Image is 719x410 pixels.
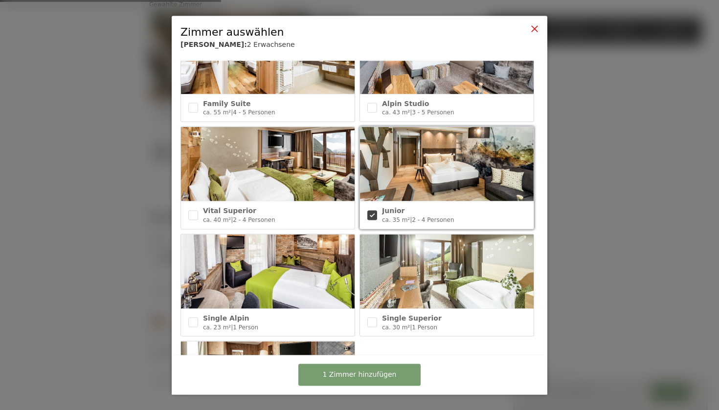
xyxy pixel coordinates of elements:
span: | [231,216,233,223]
span: Single Alpin [203,314,249,322]
span: ca. 43 m² [382,109,410,116]
img: Vital Superior [181,127,355,201]
span: ca. 23 m² [203,324,231,330]
span: Vital Superior [203,207,256,215]
span: 4 - 5 Personen [233,109,275,116]
span: 2 Erwachsene [247,41,295,48]
img: Junior [360,127,534,201]
span: Junior [382,207,404,215]
span: ca. 40 m² [203,216,231,223]
span: 1 Zimmer hinzufügen [323,370,397,380]
b: [PERSON_NAME]: [180,41,247,48]
span: Family Suite [203,99,250,107]
img: Single Alpin [181,234,355,308]
span: | [410,109,412,116]
span: ca. 30 m² [382,324,410,330]
span: ca. 35 m² [382,216,410,223]
span: 1 Person [412,324,437,330]
img: Single Superior [360,234,534,308]
span: | [231,109,233,116]
span: Single Superior [382,314,442,322]
div: Zimmer auswählen [180,24,508,40]
span: 2 - 4 Personen [233,216,275,223]
span: | [410,216,412,223]
span: 3 - 5 Personen [412,109,454,116]
span: | [410,324,412,330]
span: | [231,324,233,330]
span: 1 Person [233,324,258,330]
span: Alpin Studio [382,99,429,107]
span: 2 - 4 Personen [412,216,454,223]
span: ca. 55 m² [203,109,231,116]
button: 1 Zimmer hinzufügen [298,364,421,386]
